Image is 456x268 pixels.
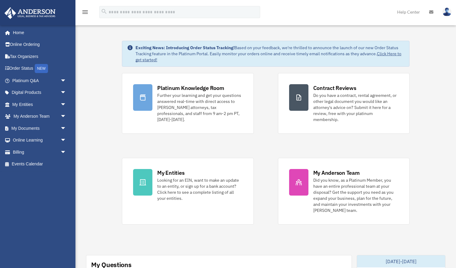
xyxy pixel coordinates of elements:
[313,169,360,177] div: My Anderson Team
[35,64,48,73] div: NEW
[313,92,398,123] div: Do you have a contract, rental agreement, or other legal document you would like an attorney's ad...
[136,51,401,62] a: Click Here to get started!
[4,146,75,158] a: Billingarrow_drop_down
[357,255,445,267] div: [DATE]-[DATE]
[60,134,72,147] span: arrow_drop_down
[4,122,75,134] a: My Documentsarrow_drop_down
[278,73,410,134] a: Contract Reviews Do you have a contract, rental agreement, or other legal document you would like...
[60,146,72,158] span: arrow_drop_down
[60,98,72,111] span: arrow_drop_down
[4,39,75,51] a: Online Ordering
[157,84,224,92] div: Platinum Knowledge Room
[136,45,234,50] strong: Exciting News: Introducing Order Status Tracking!
[101,8,107,15] i: search
[4,158,75,170] a: Events Calendar
[313,84,356,92] div: Contract Reviews
[4,110,75,123] a: My Anderson Teamarrow_drop_down
[81,11,89,16] a: menu
[4,75,75,87] a: Platinum Q&Aarrow_drop_down
[4,50,75,62] a: Tax Organizers
[4,87,75,99] a: Digital Productsarrow_drop_down
[157,177,242,201] div: Looking for an EIN, want to make an update to an entity, or sign up for a bank account? Click her...
[122,158,254,225] a: My Entities Looking for an EIN, want to make an update to an entity, or sign up for a bank accoun...
[81,8,89,16] i: menu
[60,75,72,87] span: arrow_drop_down
[442,8,451,16] img: User Pic
[60,122,72,135] span: arrow_drop_down
[157,92,242,123] div: Further your learning and get your questions answered real-time with direct access to [PERSON_NAM...
[278,158,410,225] a: My Anderson Team Did you know, as a Platinum Member, you have an entire professional team at your...
[4,27,72,39] a: Home
[136,45,404,63] div: Based on your feedback, we're thrilled to announce the launch of our new Order Status Tracking fe...
[3,7,57,19] img: Anderson Advisors Platinum Portal
[4,62,75,75] a: Order StatusNEW
[313,177,398,213] div: Did you know, as a Platinum Member, you have an entire professional team at your disposal? Get th...
[4,134,75,146] a: Online Learningarrow_drop_down
[60,87,72,99] span: arrow_drop_down
[122,73,254,134] a: Platinum Knowledge Room Further your learning and get your questions answered real-time with dire...
[4,98,75,110] a: My Entitiesarrow_drop_down
[60,110,72,123] span: arrow_drop_down
[157,169,184,177] div: My Entities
